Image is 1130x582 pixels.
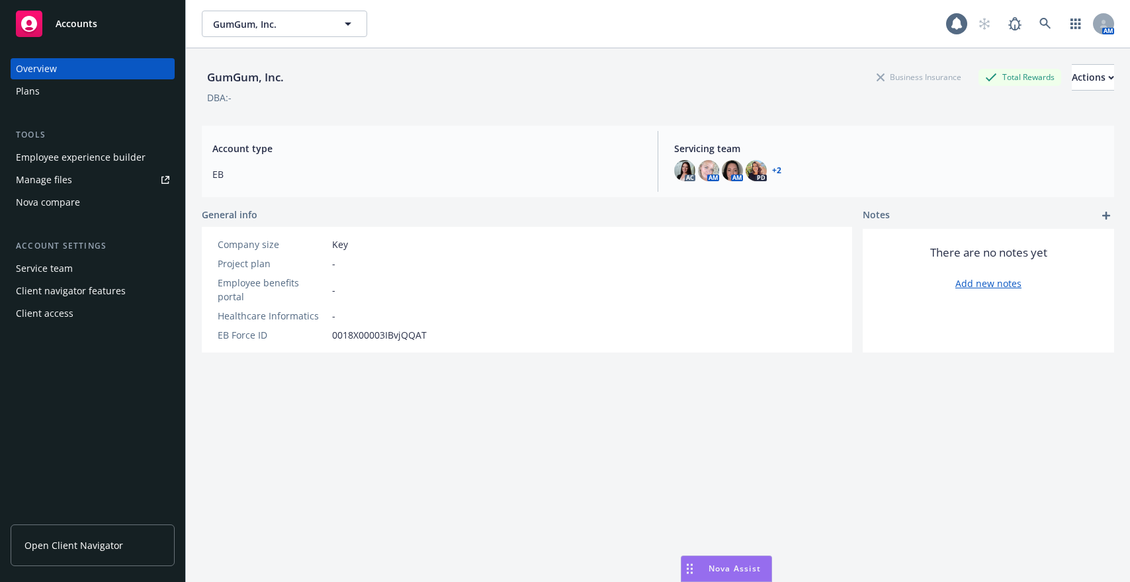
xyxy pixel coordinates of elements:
[11,147,175,168] a: Employee experience builder
[16,81,40,102] div: Plans
[16,192,80,213] div: Nova compare
[698,160,719,181] img: photo
[11,128,175,142] div: Tools
[863,208,890,224] span: Notes
[746,160,767,181] img: photo
[16,58,57,79] div: Overview
[212,142,642,155] span: Account type
[16,169,72,190] div: Manage files
[674,160,695,181] img: photo
[11,81,175,102] a: Plans
[218,328,327,342] div: EB Force ID
[11,58,175,79] a: Overview
[332,257,335,270] span: -
[218,309,327,323] div: Healthcare Informatics
[1002,11,1028,37] a: Report a Bug
[11,169,175,190] a: Manage files
[16,258,73,279] div: Service team
[709,563,761,574] span: Nova Assist
[332,283,335,297] span: -
[202,208,257,222] span: General info
[971,11,998,37] a: Start snowing
[207,91,232,104] div: DBA: -
[681,556,772,582] button: Nova Assist
[772,167,781,175] a: +2
[218,237,327,251] div: Company size
[1032,11,1059,37] a: Search
[1098,208,1114,224] a: add
[56,19,97,29] span: Accounts
[1072,64,1114,91] button: Actions
[930,245,1047,261] span: There are no notes yet
[11,192,175,213] a: Nova compare
[212,167,642,181] span: EB
[332,237,348,251] span: Key
[11,5,175,42] a: Accounts
[332,328,427,342] span: 0018X00003IBvjQQAT
[978,69,1061,85] div: Total Rewards
[11,303,175,324] a: Client access
[213,17,327,31] span: GumGum, Inc.
[681,556,698,581] div: Drag to move
[11,258,175,279] a: Service team
[202,11,367,37] button: GumGum, Inc.
[16,280,126,302] div: Client navigator features
[955,276,1021,290] a: Add new notes
[1063,11,1089,37] a: Switch app
[16,303,73,324] div: Client access
[24,538,123,552] span: Open Client Navigator
[674,142,1104,155] span: Servicing team
[202,69,289,86] div: GumGum, Inc.
[332,309,335,323] span: -
[218,276,327,304] div: Employee benefits portal
[1072,65,1114,90] div: Actions
[11,280,175,302] a: Client navigator features
[870,69,968,85] div: Business Insurance
[11,239,175,253] div: Account settings
[16,147,146,168] div: Employee experience builder
[218,257,327,270] div: Project plan
[722,160,743,181] img: photo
